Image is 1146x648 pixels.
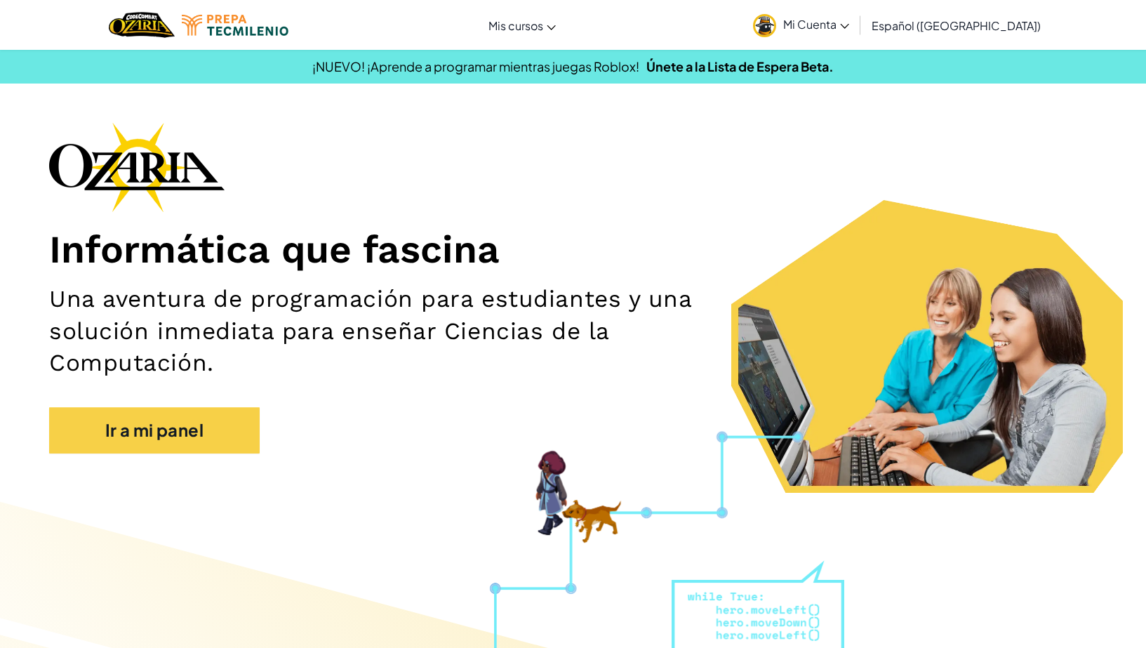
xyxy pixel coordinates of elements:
span: ¡NUEVO! ¡Aprende a programar mientras juegas Roblox! [312,58,639,74]
h1: Informática que fascina [49,226,1097,273]
a: Ir a mi panel [49,407,260,454]
a: Ozaria by CodeCombat logo [109,11,174,39]
a: Mis cursos [481,6,563,44]
span: Español ([GEOGRAPHIC_DATA]) [872,18,1041,33]
a: Únete a la Lista de Espera Beta. [646,58,834,74]
a: Mi Cuenta [746,3,856,47]
img: avatar [753,14,776,37]
img: Tecmilenio logo [182,15,288,36]
img: Ozaria branding logo [49,122,225,212]
a: Español ([GEOGRAPHIC_DATA]) [865,6,1048,44]
h2: Una aventura de programación para estudiantes y una solución inmediata para enseñar Ciencias de l... [49,283,751,378]
span: Mis cursos [488,18,543,33]
img: Home [109,11,174,39]
span: Mi Cuenta [783,17,849,32]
